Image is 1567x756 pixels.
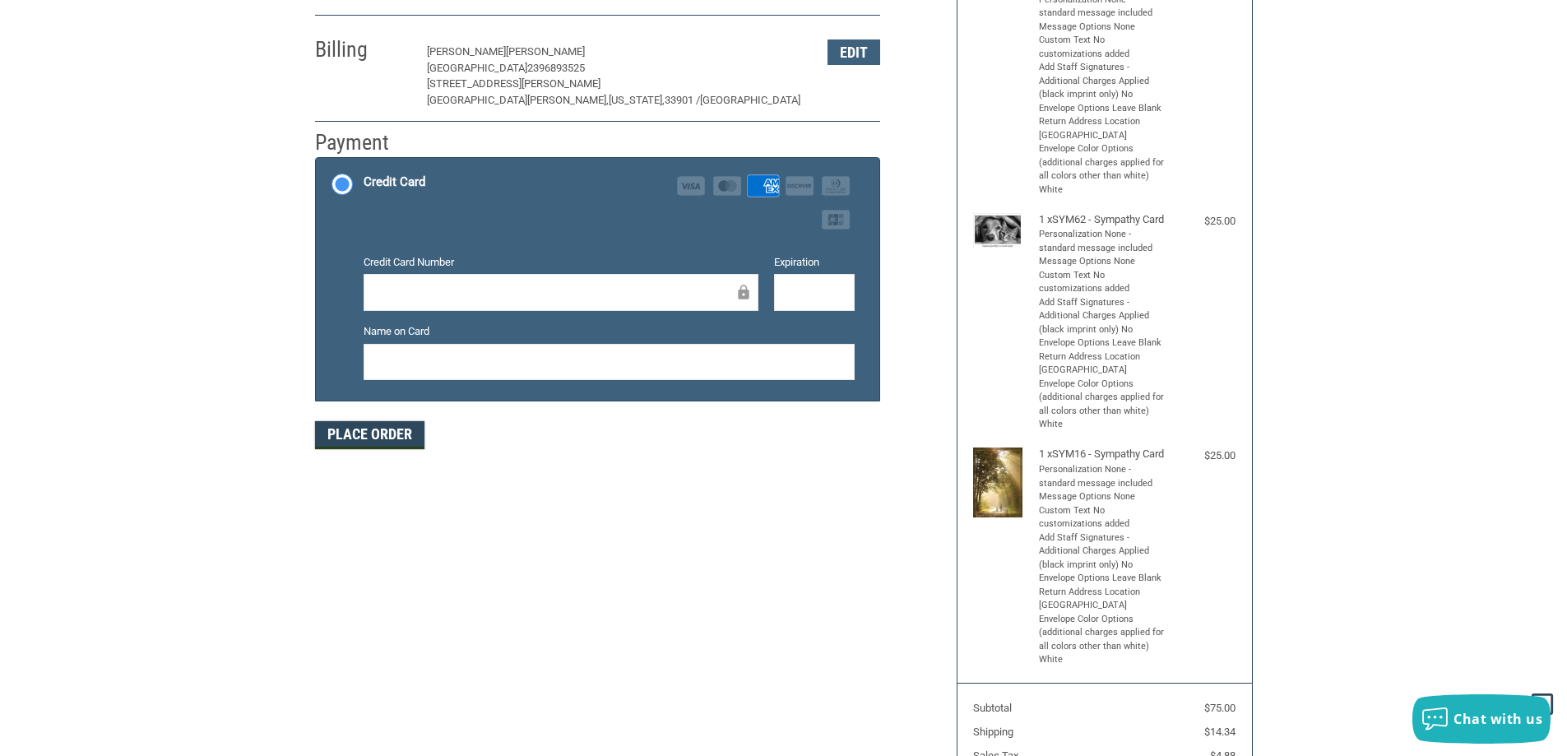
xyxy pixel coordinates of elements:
[1039,269,1166,296] li: Custom Text No customizations added
[1453,710,1542,728] span: Chat with us
[364,323,855,340] label: Name on Card
[973,726,1013,738] span: Shipping
[700,94,800,106] span: [GEOGRAPHIC_DATA]
[1039,296,1166,337] li: Add Staff Signatures - Additional Charges Applied (black imprint only) No
[1039,463,1166,490] li: Personalization None - standard message included
[1039,102,1166,116] li: Envelope Options Leave Blank
[1039,378,1166,432] li: Envelope Color Options (additional charges applied for all colors other than white) White
[1204,726,1236,738] span: $14.34
[1170,213,1236,230] div: $25.00
[427,62,527,74] span: [GEOGRAPHIC_DATA]
[609,94,665,106] span: [US_STATE],
[427,45,506,58] span: [PERSON_NAME]
[364,254,758,271] label: Credit Card Number
[1039,572,1166,586] li: Envelope Options Leave Blank
[1039,213,1166,226] h4: 1 x SYM62 - Sympathy Card
[665,94,700,106] span: 33901 /
[315,129,411,156] h2: Payment
[1204,702,1236,714] span: $75.00
[1039,228,1166,255] li: Personalization None - standard message included
[1039,531,1166,573] li: Add Staff Signatures - Additional Charges Applied (black imprint only) No
[1412,694,1551,744] button: Chat with us
[1039,504,1166,531] li: Custom Text No customizations added
[1039,586,1166,613] li: Return Address Location [GEOGRAPHIC_DATA]
[1039,448,1166,461] h4: 1 x SYM16 - Sympathy Card
[1039,255,1166,269] li: Message Options None
[1170,448,1236,464] div: $25.00
[506,45,585,58] span: [PERSON_NAME]
[1039,350,1166,378] li: Return Address Location [GEOGRAPHIC_DATA]
[315,36,411,63] h2: Billing
[774,254,855,271] label: Expiration
[1039,336,1166,350] li: Envelope Options Leave Blank
[1039,142,1166,197] li: Envelope Color Options (additional charges applied for all colors other than white) White
[364,169,425,196] div: Credit Card
[1039,115,1166,142] li: Return Address Location [GEOGRAPHIC_DATA]
[1039,61,1166,102] li: Add Staff Signatures - Additional Charges Applied (black imprint only) No
[527,62,585,74] span: 2396893525
[828,39,880,65] button: Edit
[973,702,1012,714] span: Subtotal
[1039,613,1166,667] li: Envelope Color Options (additional charges applied for all colors other than white) White
[427,94,609,106] span: [GEOGRAPHIC_DATA][PERSON_NAME],
[427,77,600,90] span: [STREET_ADDRESS][PERSON_NAME]
[1039,21,1166,35] li: Message Options None
[1039,34,1166,61] li: Custom Text No customizations added
[315,421,424,449] button: Place Order
[1039,490,1166,504] li: Message Options None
